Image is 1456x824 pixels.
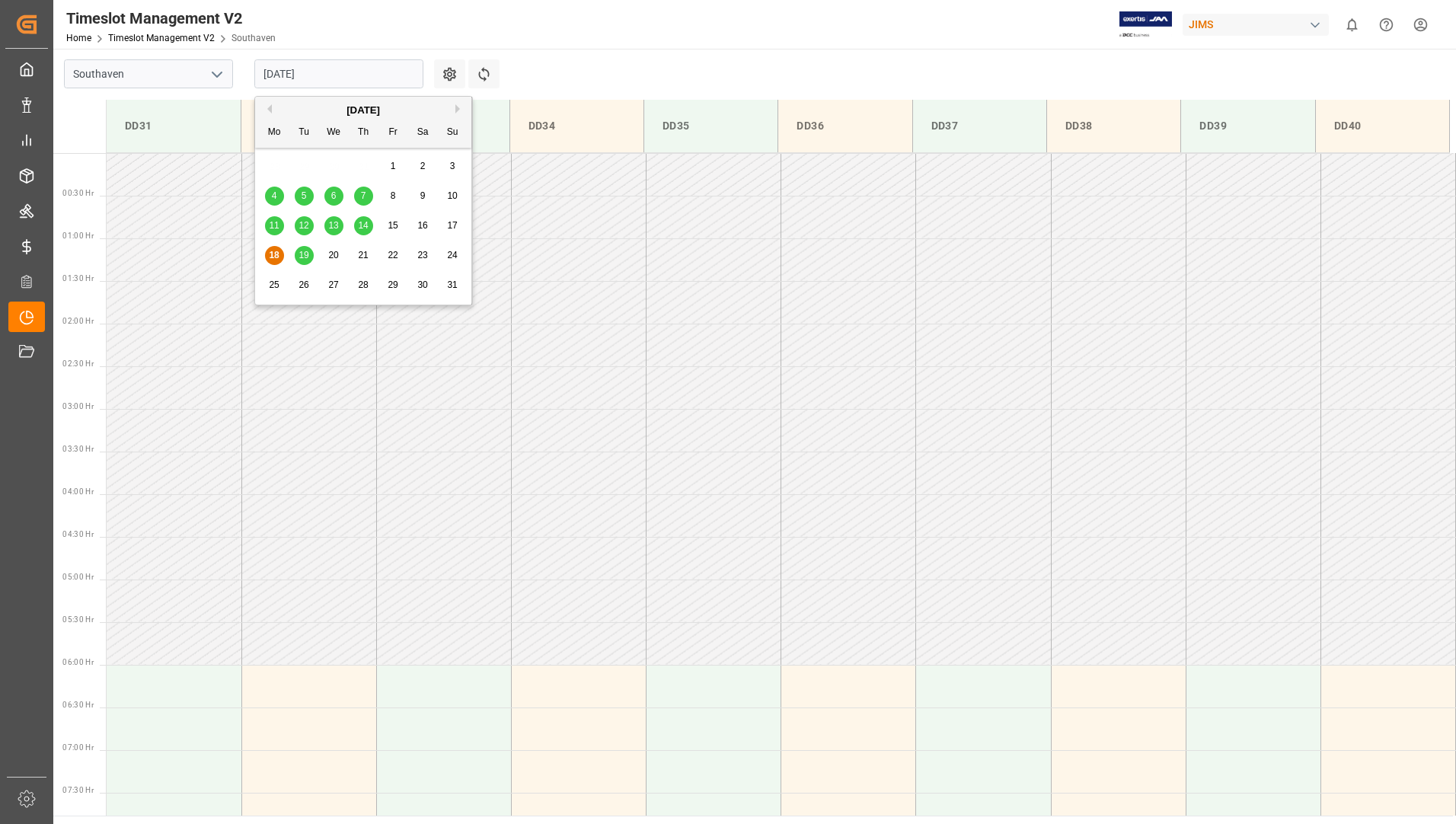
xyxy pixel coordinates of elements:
[328,220,338,231] span: 13
[324,123,343,142] div: We
[295,216,314,235] div: Choose Tuesday, August 12th, 2025
[66,33,91,43] a: Home
[62,402,94,410] span: 03:00 Hr
[391,161,396,171] span: 1
[265,216,284,235] div: Choose Monday, August 11th, 2025
[62,317,94,325] span: 02:00 Hr
[413,276,433,295] div: Choose Saturday, August 30th, 2025
[443,276,462,295] div: Choose Sunday, August 31st, 2025
[205,62,228,86] button: open menu
[265,276,284,295] div: Choose Monday, August 25th, 2025
[269,250,279,260] span: 18
[354,187,373,206] div: Choose Thursday, August 7th, 2025
[62,658,94,666] span: 06:00 Hr
[64,59,233,88] input: Type to search/select
[656,112,765,140] div: DD35
[324,246,343,265] div: Choose Wednesday, August 20th, 2025
[443,246,462,265] div: Choose Sunday, August 24th, 2025
[62,445,94,453] span: 03:30 Hr
[384,276,403,295] div: Choose Friday, August 29th, 2025
[66,7,276,30] div: Timeslot Management V2
[299,220,308,231] span: 12
[417,250,427,260] span: 23
[302,190,307,201] span: 5
[354,246,373,265] div: Choose Thursday, August 21st, 2025
[328,279,338,290] span: 27
[413,187,433,206] div: Choose Saturday, August 9th, 2025
[354,216,373,235] div: Choose Thursday, August 14th, 2025
[1328,112,1437,140] div: DD40
[1193,112,1302,140] div: DD39
[420,190,426,201] span: 9
[413,157,433,176] div: Choose Saturday, August 2nd, 2025
[1059,112,1168,140] div: DD38
[62,573,94,581] span: 05:00 Hr
[388,250,398,260] span: 22
[447,279,457,290] span: 31
[108,33,215,43] a: Timeslot Management V2
[925,112,1034,140] div: DD37
[265,187,284,206] div: Choose Monday, August 4th, 2025
[62,189,94,197] span: 00:30 Hr
[331,190,337,201] span: 6
[447,250,457,260] span: 24
[62,615,94,624] span: 05:30 Hr
[324,216,343,235] div: Choose Wednesday, August 13th, 2025
[354,276,373,295] div: Choose Thursday, August 28th, 2025
[443,123,462,142] div: Su
[269,279,279,290] span: 25
[295,123,314,142] div: Tu
[443,187,462,206] div: Choose Sunday, August 10th, 2025
[388,220,398,231] span: 15
[1119,11,1172,38] img: Exertis%20JAM%20-%20Email%20Logo.jpg_1722504956.jpg
[361,190,366,201] span: 7
[443,157,462,176] div: Choose Sunday, August 3rd, 2025
[295,246,314,265] div: Choose Tuesday, August 19th, 2025
[295,187,314,206] div: Choose Tuesday, August 5th, 2025
[324,276,343,295] div: Choose Wednesday, August 27th, 2025
[263,104,272,113] button: Previous Month
[358,279,368,290] span: 28
[255,103,471,118] div: [DATE]
[413,123,433,142] div: Sa
[455,104,465,113] button: Next Month
[417,279,427,290] span: 30
[413,216,433,235] div: Choose Saturday, August 16th, 2025
[391,190,396,201] span: 8
[450,161,455,171] span: 3
[1183,14,1329,36] div: JIMS
[384,216,403,235] div: Choose Friday, August 15th, 2025
[417,220,427,231] span: 16
[119,112,228,140] div: DD31
[265,246,284,265] div: Choose Monday, August 18th, 2025
[413,246,433,265] div: Choose Saturday, August 23rd, 2025
[354,123,373,142] div: Th
[384,246,403,265] div: Choose Friday, August 22nd, 2025
[62,232,94,240] span: 01:00 Hr
[443,216,462,235] div: Choose Sunday, August 17th, 2025
[260,152,468,300] div: month 2025-08
[62,701,94,709] span: 06:30 Hr
[299,279,308,290] span: 26
[790,112,899,140] div: DD36
[1183,10,1335,39] button: JIMS
[62,530,94,538] span: 04:30 Hr
[62,274,94,283] span: 01:30 Hr
[295,276,314,295] div: Choose Tuesday, August 26th, 2025
[384,123,403,142] div: Fr
[254,112,362,140] div: DD32
[420,161,426,171] span: 2
[254,59,423,88] input: DD-MM-YYYY
[384,187,403,206] div: Choose Friday, August 8th, 2025
[62,786,94,794] span: 07:30 Hr
[272,190,277,201] span: 4
[522,112,631,140] div: DD34
[328,250,338,260] span: 20
[62,743,94,752] span: 07:00 Hr
[299,250,308,260] span: 19
[447,190,457,201] span: 10
[62,359,94,368] span: 02:30 Hr
[384,157,403,176] div: Choose Friday, August 1st, 2025
[62,487,94,496] span: 04:00 Hr
[1369,8,1403,42] button: Help Center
